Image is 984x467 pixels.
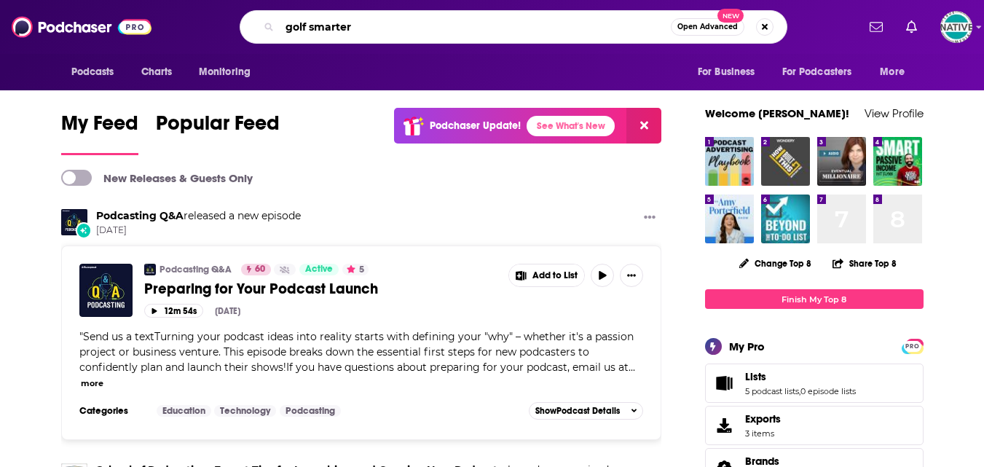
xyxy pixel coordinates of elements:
[745,412,781,425] span: Exports
[710,415,739,436] span: Exports
[81,377,103,390] button: more
[904,341,921,352] span: PRO
[241,264,271,275] a: 60
[61,111,138,144] span: My Feed
[12,13,151,41] img: Podchaser - Follow, Share and Rate Podcasts
[61,209,87,235] img: Podcasting Q&A
[299,264,339,275] a: Active
[870,58,923,86] button: open menu
[817,137,866,186] img: Eventual Millionaire
[144,280,498,298] a: Preparing for Your Podcast Launch
[705,106,849,120] a: Welcome [PERSON_NAME]!
[199,62,251,82] span: Monitoring
[705,195,754,243] img: The Amy Porterfield Show
[629,361,635,374] span: ...
[710,373,739,393] a: Lists
[717,9,744,23] span: New
[677,23,738,31] span: Open Advanced
[761,195,810,243] img: Beyond the To-Do List - Productivity for Work and Life
[705,364,924,403] span: Lists
[761,137,810,186] img: How I Built This with Guy Raz
[705,289,924,309] a: Finish My Top 8
[535,406,620,416] span: Show Podcast Details
[782,62,852,82] span: For Podcasters
[800,386,856,396] a: 0 episode lists
[240,10,787,44] div: Search podcasts, credits, & more...
[96,224,301,237] span: [DATE]
[79,405,145,417] h3: Categories
[745,370,766,383] span: Lists
[745,370,856,383] a: Lists
[638,209,661,227] button: Show More Button
[873,137,922,186] img: The Smart Passive Income Online Business and Blogging Podcast
[189,58,269,86] button: open menu
[731,254,821,272] button: Change Top 8
[156,111,280,155] a: Popular Feed
[671,18,744,36] button: Open AdvancedNew
[144,264,156,275] img: Podcasting Q&A
[527,116,615,136] a: See What's New
[280,405,341,417] a: Podcasting
[864,15,889,39] a: Show notifications dropdown
[255,262,265,277] span: 60
[532,270,578,281] span: Add to List
[799,386,800,396] span: ,
[688,58,774,86] button: open menu
[729,340,765,353] div: My Pro
[880,62,905,82] span: More
[342,264,369,275] button: 5
[61,58,133,86] button: open menu
[280,15,671,39] input: Search podcasts, credits, & more...
[705,137,754,186] img: Podcast Advertising Playbook
[529,402,644,420] button: ShowPodcast Details
[620,264,643,287] button: Show More Button
[76,222,92,238] div: New Episode
[745,428,781,439] span: 3 items
[71,62,114,82] span: Podcasts
[96,209,301,223] h3: released a new episode
[144,304,203,318] button: 12m 54s
[509,264,585,286] button: Show More Button
[773,58,873,86] button: open menu
[79,264,133,317] img: Preparing for Your Podcast Launch
[305,262,333,277] span: Active
[865,106,924,120] a: View Profile
[79,330,634,374] span: Send us a textTurning your podcast ideas into reality starts with defining your "why" – whether i...
[156,111,280,144] span: Popular Feed
[430,119,521,132] p: Podchaser Update!
[705,406,924,445] a: Exports
[698,62,755,82] span: For Business
[940,11,972,43] button: Show profile menu
[832,249,897,278] button: Share Top 8
[132,58,181,86] a: Charts
[940,11,972,43] span: Logged in as truenativemedia
[79,330,634,374] span: "
[61,111,138,155] a: My Feed
[940,11,972,43] img: User Profile
[61,170,253,186] a: New Releases & Guests Only
[900,15,923,39] a: Show notifications dropdown
[144,280,378,298] span: Preparing for Your Podcast Launch
[157,405,211,417] a: Education
[160,264,232,275] a: Podcasting Q&A
[96,209,184,222] a: Podcasting Q&A
[214,405,276,417] a: Technology
[904,340,921,351] a: PRO
[141,62,173,82] span: Charts
[745,386,799,396] a: 5 podcast lists
[215,306,240,316] div: [DATE]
